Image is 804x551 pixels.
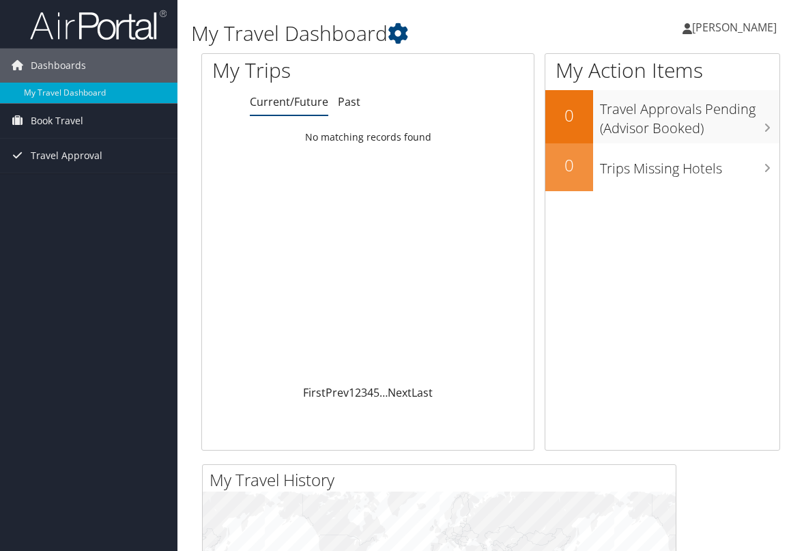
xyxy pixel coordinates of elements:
[683,7,790,48] a: [PERSON_NAME]
[379,385,388,400] span: …
[692,20,777,35] span: [PERSON_NAME]
[545,90,779,143] a: 0Travel Approvals Pending (Advisor Booked)
[545,104,593,127] h2: 0
[31,48,86,83] span: Dashboards
[31,139,102,173] span: Travel Approval
[349,385,355,400] a: 1
[191,19,590,48] h1: My Travel Dashboard
[31,104,83,138] span: Book Travel
[250,94,328,109] a: Current/Future
[303,385,326,400] a: First
[600,152,779,178] h3: Trips Missing Hotels
[212,56,386,85] h1: My Trips
[202,125,534,150] td: No matching records found
[361,385,367,400] a: 3
[545,154,593,177] h2: 0
[30,9,167,41] img: airportal-logo.png
[412,385,433,400] a: Last
[545,143,779,191] a: 0Trips Missing Hotels
[367,385,373,400] a: 4
[338,94,360,109] a: Past
[355,385,361,400] a: 2
[210,468,676,492] h2: My Travel History
[545,56,779,85] h1: My Action Items
[600,93,779,138] h3: Travel Approvals Pending (Advisor Booked)
[388,385,412,400] a: Next
[373,385,379,400] a: 5
[326,385,349,400] a: Prev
